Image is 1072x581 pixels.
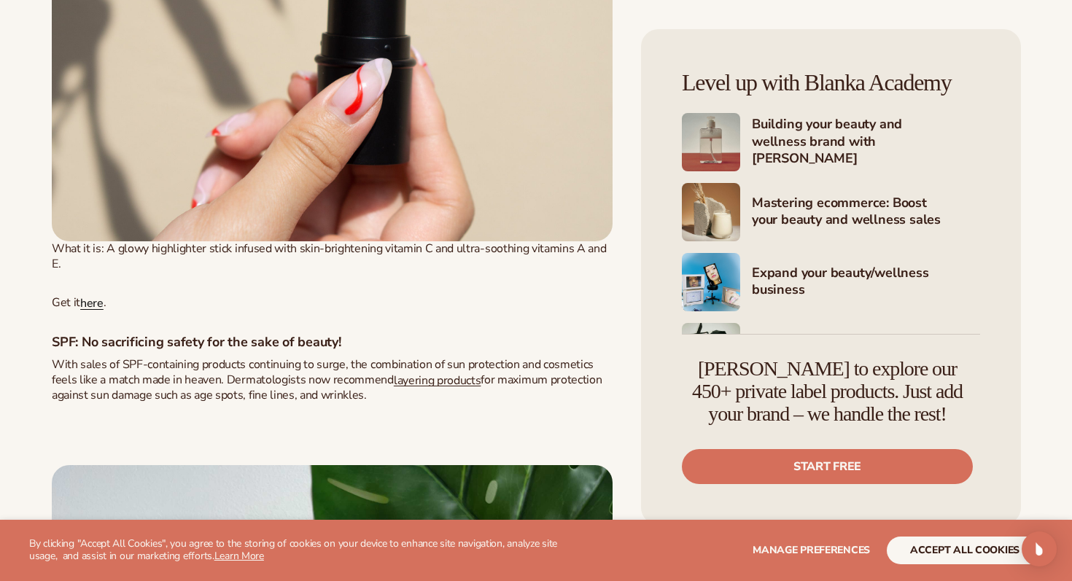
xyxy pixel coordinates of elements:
img: Shopify Image 6 [682,183,740,241]
span: What it is: A glowy highlighter stick infused with skin-brightening vitamin C and ultra-soothing ... [52,241,606,272]
h4: Expand your beauty/wellness business [752,265,980,300]
div: Open Intercom Messenger [1022,531,1057,566]
span: Get it . [52,295,106,311]
a: Learn More [214,549,264,563]
a: Shopify Image 8 Marketing your beauty and wellness brand 101 [682,323,980,381]
img: Shopify Image 5 [682,113,740,171]
span: Manage preferences [753,543,870,557]
span: With sales of SPF-containing products continuing to surge [52,356,346,373]
a: Shopify Image 7 Expand your beauty/wellness business [682,253,980,311]
h4: Level up with Blanka Academy [682,70,980,95]
a: Shopify Image 5 Building your beauty and wellness brand with [PERSON_NAME] [682,113,980,171]
p: By clicking "Accept All Cookies", you agree to the storing of cookies on your device to enhance s... [29,538,570,563]
img: Shopify Image 8 [682,323,740,381]
a: Shopify Image 6 Mastering ecommerce: Boost your beauty and wellness sales [682,183,980,241]
a: Start free [682,449,973,484]
strong: SPF: No sacrificing safety for the sake of beauty! [52,333,341,351]
button: accept all cookies [887,537,1043,564]
h4: Building your beauty and wellness brand with [PERSON_NAME] [752,116,980,168]
h4: [PERSON_NAME] to explore our 450+ private label products. Just add your brand – we handle the rest! [682,358,973,425]
a: layering products [394,372,481,388]
a: here [80,295,104,311]
button: Manage preferences [753,537,870,564]
span: for maximum protection against sun damage such as age spots, fine lines, and wrinkles. [52,372,602,404]
h4: Mastering ecommerce: Boost your beauty and wellness sales [752,195,980,230]
span: , the combination of sun protection and cosmetics feels like a match made in heaven. Dermatologis... [52,356,594,388]
img: Shopify Image 7 [682,253,740,311]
